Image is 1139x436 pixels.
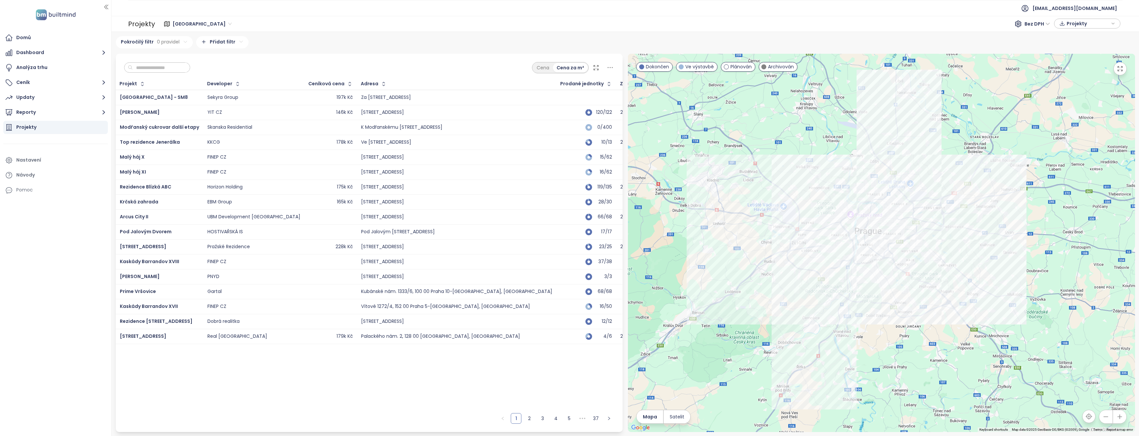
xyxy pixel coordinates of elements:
[207,95,238,101] div: Sekyra Group
[120,183,171,190] span: Rezidence Blízká ABC
[3,91,108,104] button: Updaty
[595,245,612,249] div: 23/25
[564,413,574,424] li: 5
[207,333,267,339] div: Real [GEOGRAPHIC_DATA]
[337,184,353,190] div: 175k Kč
[3,169,108,182] a: Návody
[207,82,232,86] div: Developer
[551,413,561,424] li: 4
[637,410,663,423] button: Mapa
[646,63,669,70] span: Dokončen
[595,110,612,114] div: 120/122
[120,303,178,310] span: Kaskády Barrandov XVII
[524,413,535,424] li: 2
[120,243,166,250] a: [STREET_ADDRESS]
[604,413,614,424] button: right
[337,95,353,101] div: 197k Kč
[1067,19,1109,29] span: Projekty
[120,213,148,220] a: Arcus City II
[207,259,226,265] div: FINEP CZ
[501,416,505,420] span: left
[497,413,508,424] button: left
[620,139,637,145] div: 2023-11
[533,63,553,72] div: Cena
[604,413,614,424] li: Následující strana
[607,416,611,420] span: right
[553,63,588,72] div: Cena za m²
[1025,19,1050,29] span: Bez DPH
[120,228,172,235] a: Pod Jalovým Dvorem
[560,82,604,86] span: Prodané jednotky
[595,289,612,294] div: 68/68
[595,140,612,144] div: 10/13
[207,169,226,175] div: FINEP CZ
[128,17,155,31] div: Projekty
[207,274,219,280] div: PNYD
[120,94,188,101] span: [GEOGRAPHIC_DATA] - SM8
[337,139,353,145] div: 178k Kč
[207,109,222,115] div: YIT CZ
[595,215,612,219] div: 66/68
[595,185,612,189] div: 119/135
[16,93,35,102] div: Updaty
[3,76,108,89] button: Ceník
[120,109,160,115] a: [PERSON_NAME]
[308,82,344,86] div: Ceníková cena
[120,139,180,145] a: Top rezidence Jenerálka
[3,46,108,59] button: Dashboard
[207,139,220,145] div: KKCG
[16,171,35,179] div: Návody
[120,124,199,130] a: Modřanský cukrovar další etapy
[685,63,714,70] span: Ve výstavbě
[119,82,137,86] div: Projekt
[207,229,243,235] div: HOSTIVAŘSKÁ IS
[120,198,158,205] span: Krčská zahrada
[173,19,232,29] span: Praha
[361,82,378,86] div: Adresa
[1093,428,1102,431] a: Terms (opens in new tab)
[511,413,521,423] a: 1
[595,230,612,234] div: 17/17
[207,244,250,250] div: Pražské Rezidence
[595,200,612,204] div: 28/30
[361,124,442,130] div: K Modřanskému [STREET_ADDRESS]
[361,319,404,325] div: [STREET_ADDRESS]
[120,318,192,325] a: Rezidence [STREET_ADDRESS]
[361,214,404,220] div: [STREET_ADDRESS]
[564,413,574,423] a: 5
[34,8,78,22] img: logo
[361,304,530,310] div: Vítové 1272/4, 152 00 Praha 5-[GEOGRAPHIC_DATA], [GEOGRAPHIC_DATA]
[361,229,435,235] div: Pod Jalovým [STREET_ADDRESS]
[3,183,108,197] div: Pomoc
[361,289,552,295] div: Kubánské nám. 1333/6, 100 00 Praha 10-[GEOGRAPHIC_DATA], [GEOGRAPHIC_DATA]
[207,214,300,220] div: UBM Development [GEOGRAPHIC_DATA]
[120,154,145,160] a: Malý háj X
[207,184,243,190] div: Horizon Holding
[3,31,108,44] a: Domů
[620,82,664,86] div: Začátek výstavby
[511,413,521,424] li: 1
[730,63,752,70] span: Plánován
[157,38,180,45] span: 0 pravidel
[620,184,640,190] div: 2024-03
[595,170,612,174] div: 16/62
[1012,428,1089,431] span: Map data ©2025 GeoBasis-DE/BKG (©2009), Google
[361,169,404,175] div: [STREET_ADDRESS]
[3,106,108,119] button: Reporty
[207,154,226,160] div: FINEP CZ
[16,186,33,194] div: Pomoc
[16,156,41,164] div: Nastavení
[1106,428,1133,431] a: Report a map error
[497,413,508,424] li: Předchozí strana
[595,304,612,309] div: 16/50
[551,413,561,423] a: 4
[120,169,146,175] a: Malý háj XI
